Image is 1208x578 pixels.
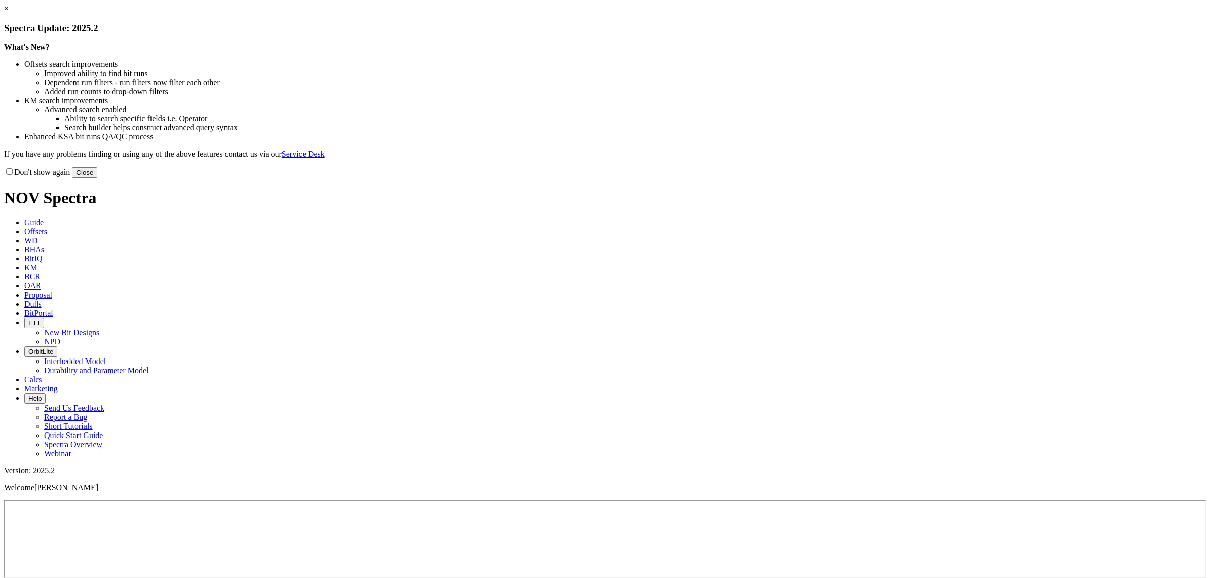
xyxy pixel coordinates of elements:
a: Report a Bug [44,413,87,421]
span: Help [28,395,42,402]
li: Dependent run filters - run filters now filter each other [44,78,1204,87]
a: Interbedded Model [44,357,106,366]
a: Spectra Overview [44,440,102,449]
span: Calcs [24,375,42,384]
button: Close [72,167,97,178]
a: New Bit Designs [44,328,99,337]
span: Offsets [24,227,47,236]
span: BHAs [24,245,44,254]
span: FTT [28,319,40,327]
a: × [4,4,9,13]
li: Advanced search enabled [44,105,1204,114]
a: NPD [44,337,60,346]
label: Don't show again [4,168,70,176]
h1: NOV Spectra [4,189,1204,207]
span: KM [24,263,37,272]
p: Welcome [4,483,1204,492]
span: BitPortal [24,309,53,317]
span: [PERSON_NAME] [34,483,98,492]
span: BCR [24,272,40,281]
a: Short Tutorials [44,422,93,430]
strong: What's New? [4,43,50,51]
span: Proposal [24,291,52,299]
a: Send Us Feedback [44,404,104,412]
span: OAR [24,281,41,290]
h3: Spectra Update: 2025.2 [4,23,1204,34]
p: If you have any problems finding or using any of the above features contact us via our [4,150,1204,159]
input: Don't show again [6,168,13,175]
li: Improved ability to find bit runs [44,69,1204,78]
span: Marketing [24,384,58,393]
div: Version: 2025.2 [4,466,1204,475]
span: WD [24,236,38,245]
span: BitIQ [24,254,42,263]
li: Offsets search improvements [24,60,1204,69]
li: Added run counts to drop-down filters [44,87,1204,96]
a: Quick Start Guide [44,431,103,440]
a: Webinar [44,449,71,458]
li: Enhanced KSA bit runs QA/QC process [24,132,1204,141]
li: Search builder helps construct advanced query syntax [64,123,1204,132]
li: Ability to search specific fields i.e. Operator [64,114,1204,123]
span: Guide [24,218,44,227]
li: KM search improvements [24,96,1204,105]
a: Durability and Parameter Model [44,366,149,375]
span: Dulls [24,300,42,308]
span: OrbitLite [28,348,53,355]
a: Service Desk [282,150,325,158]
